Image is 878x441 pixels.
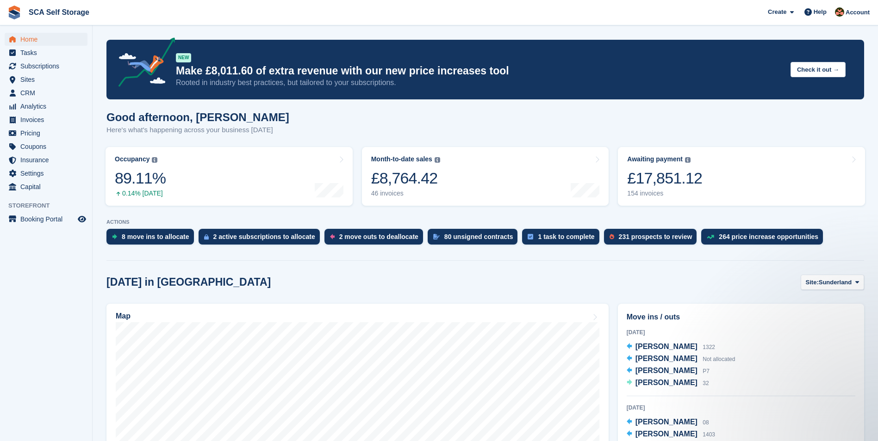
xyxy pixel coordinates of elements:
span: Site: [806,278,819,287]
div: Awaiting payment [627,155,683,163]
span: [PERSON_NAME] [635,418,697,426]
a: [PERSON_NAME] 08 [627,416,709,429]
div: [DATE] [627,404,855,412]
div: 2 active subscriptions to allocate [213,233,315,240]
span: Invoices [20,113,76,126]
h1: Good afternoon, [PERSON_NAME] [106,111,289,123]
span: 08 [703,419,709,426]
a: menu [5,73,87,86]
span: Capital [20,180,76,193]
div: 154 invoices [627,190,702,197]
a: 1 task to complete [522,229,604,249]
h2: [DATE] in [GEOGRAPHIC_DATA] [106,276,271,288]
a: Awaiting payment £17,851.12 154 invoices [618,147,865,206]
span: 1403 [703,431,715,438]
img: contract_signature_icon-13c848040528278c33f63329250d36e43548de30e8caae1d1a13099fd9432cc5.svg [433,234,440,239]
p: Make £8,011.60 of extra revenue with our new price increases tool [176,64,783,78]
a: Occupancy 89.11% 0.14% [DATE] [106,147,353,206]
span: Not allocated [703,356,735,362]
span: Help [814,7,827,17]
a: menu [5,213,87,226]
a: [PERSON_NAME] Not allocated [627,353,735,365]
a: menu [5,113,87,126]
div: [DATE] [627,328,855,337]
span: Analytics [20,100,76,113]
span: P7 [703,368,710,374]
h2: Move ins / outs [627,312,855,323]
a: menu [5,140,87,153]
p: Rooted in industry best practices, but tailored to your subscriptions. [176,78,783,88]
div: NEW [176,53,191,62]
span: [PERSON_NAME] [635,343,697,350]
span: Pricing [20,127,76,140]
a: menu [5,33,87,46]
a: [PERSON_NAME] 1403 [627,429,715,441]
img: price_increase_opportunities-93ffe204e8149a01c8c9dc8f82e8f89637d9d84a8eef4429ea346261dce0b2c0.svg [707,235,714,239]
span: [PERSON_NAME] [635,367,697,374]
img: icon-info-grey-7440780725fd019a000dd9b08b2336e03edf1995a4989e88bcd33f0948082b44.svg [152,157,157,163]
span: 1322 [703,344,715,350]
span: Settings [20,167,76,180]
span: Sites [20,73,76,86]
a: menu [5,86,87,99]
a: menu [5,180,87,193]
a: menu [5,167,87,180]
div: £8,764.42 [371,169,440,188]
span: Account [846,8,870,17]
div: Occupancy [115,155,149,163]
a: [PERSON_NAME] 32 [627,377,709,389]
a: 2 active subscriptions to allocate [199,229,324,249]
span: [PERSON_NAME] [635,355,697,362]
a: menu [5,46,87,59]
div: Month-to-date sales [371,155,432,163]
div: 0.14% [DATE] [115,190,166,197]
a: menu [5,60,87,73]
span: Home [20,33,76,46]
a: 264 price increase opportunities [701,229,828,249]
a: menu [5,127,87,140]
div: 2 move outs to deallocate [339,233,418,240]
img: price-adjustments-announcement-icon-8257ccfd72463d97f412b2fc003d46551f7dbcb40ab6d574587a9cd5c0d94... [111,37,175,90]
div: 264 price increase opportunities [719,233,818,240]
span: Tasks [20,46,76,59]
p: ACTIONS [106,219,864,225]
img: task-75834270c22a3079a89374b754ae025e5fb1db73e45f91037f5363f120a921f8.svg [528,234,533,239]
span: Subscriptions [20,60,76,73]
div: 80 unsigned contracts [444,233,513,240]
a: [PERSON_NAME] P7 [627,365,710,377]
span: Storefront [8,201,92,210]
div: 46 invoices [371,190,440,197]
span: [PERSON_NAME] [635,430,697,438]
button: Site: Sunderland [801,275,864,290]
button: Check it out → [791,62,846,77]
img: icon-info-grey-7440780725fd019a000dd9b08b2336e03edf1995a4989e88bcd33f0948082b44.svg [435,157,440,163]
p: Here's what's happening across your business [DATE] [106,125,289,135]
a: Preview store [76,214,87,225]
a: menu [5,100,87,113]
img: stora-icon-8386f47178a22dfd0bd8f6a31ec36ba5ce8667c1dd55bd0f319d3a0aa187defe.svg [7,6,21,19]
a: SCA Self Storage [25,5,93,20]
a: Month-to-date sales £8,764.42 46 invoices [362,147,609,206]
span: CRM [20,86,76,99]
img: move_outs_to_deallocate_icon-f764333ba52eb49d3ac5e1228854f67142a1ed5810a6f6cc68b1a99e826820c5.svg [330,234,335,239]
div: 8 move ins to allocate [122,233,189,240]
h2: Map [116,312,131,320]
img: prospect-51fa495bee0391a8d652442698ab0144808aea92771e9ea1ae160a38d050c398.svg [610,234,614,239]
div: 1 task to complete [538,233,594,240]
a: 231 prospects to review [604,229,702,249]
a: 80 unsigned contracts [428,229,523,249]
div: 89.11% [115,169,166,188]
span: Create [768,7,786,17]
span: Insurance [20,153,76,166]
img: Sarah Race [835,7,844,17]
div: 231 prospects to review [619,233,692,240]
img: active_subscription_to_allocate_icon-d502201f5373d7db506a760aba3b589e785aa758c864c3986d89f69b8ff3... [204,234,209,240]
a: 8 move ins to allocate [106,229,199,249]
span: [PERSON_NAME] [635,379,697,386]
a: menu [5,153,87,166]
span: Coupons [20,140,76,153]
span: Booking Portal [20,213,76,226]
a: 2 move outs to deallocate [324,229,428,249]
span: 32 [703,380,709,386]
a: [PERSON_NAME] 1322 [627,341,715,353]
